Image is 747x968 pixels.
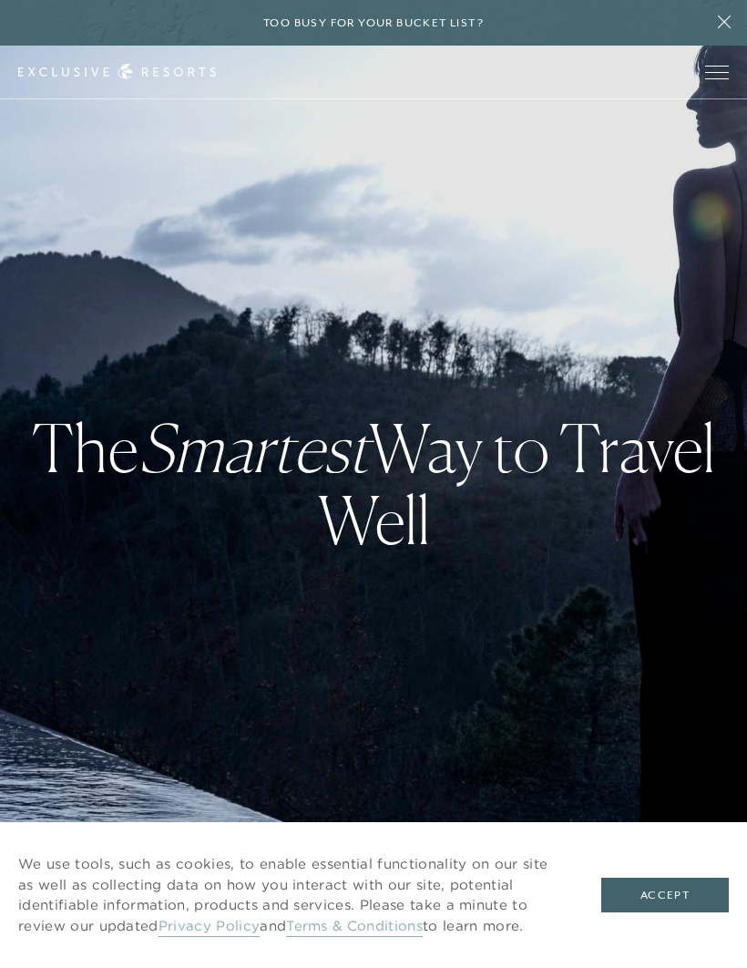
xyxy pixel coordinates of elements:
[159,917,260,937] a: Privacy Policy
[601,878,729,912] button: Accept
[263,15,484,32] h6: Too busy for your bucket list?
[18,854,565,936] p: We use tools, such as cookies, to enable essential functionality on our site as well as collectin...
[138,408,715,560] strong: Way to Travel Well
[286,917,423,937] a: Terms & Conditions
[31,412,715,556] h3: The
[705,66,729,78] button: Open navigation
[138,408,369,488] em: Smartest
